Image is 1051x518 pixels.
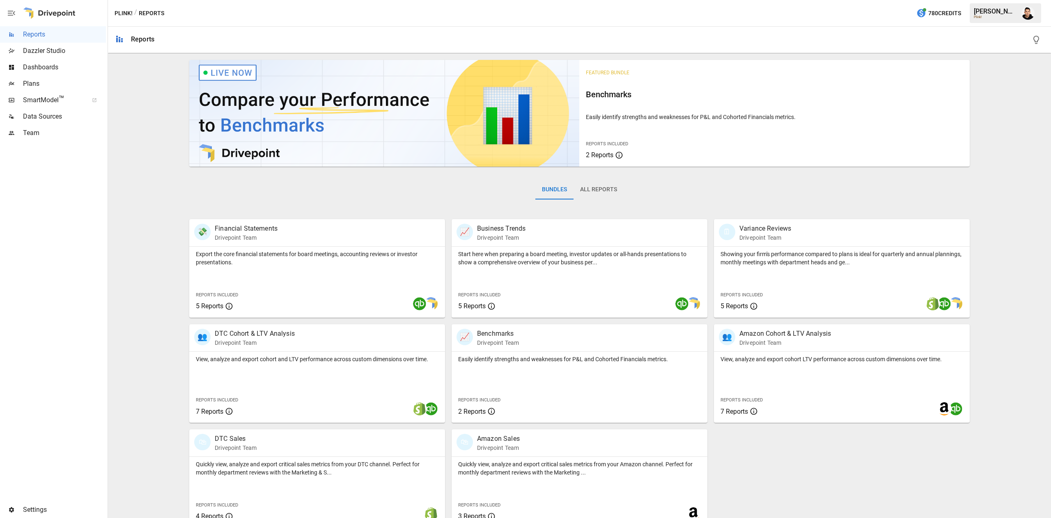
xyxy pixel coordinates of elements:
[687,297,700,310] img: smart model
[425,297,438,310] img: smart model
[215,339,295,347] p: Drivepoint Team
[457,434,473,450] div: 🛍
[215,234,278,242] p: Drivepoint Team
[196,460,438,477] p: Quickly view, analyze and export critical sales metrics from your DTC channel. Perfect for monthl...
[458,408,486,415] span: 2 Reports
[194,434,211,450] div: 🛍
[215,329,295,339] p: DTC Cohort & LTV Analysis
[719,224,735,240] div: 🗓
[586,151,613,159] span: 2 Reports
[477,224,525,234] p: Business Trends
[739,339,831,347] p: Drivepoint Team
[719,329,735,345] div: 👥
[23,46,106,56] span: Dazzler Studio
[196,250,438,266] p: Export the core financial statements for board meetings, accounting reviews or investor presentat...
[574,180,624,199] button: All Reports
[974,15,1017,19] div: Plink!
[196,397,238,403] span: Reports Included
[23,505,106,515] span: Settings
[477,329,519,339] p: Benchmarks
[131,35,154,43] div: Reports
[458,250,701,266] p: Start here when preparing a board meeting, investor updates or all-hands presentations to show a ...
[477,434,520,444] p: Amazon Sales
[215,434,257,444] p: DTC Sales
[949,297,962,310] img: smart model
[721,302,748,310] span: 5 Reports
[458,502,500,508] span: Reports Included
[458,302,486,310] span: 5 Reports
[926,297,939,310] img: shopify
[23,95,83,105] span: SmartModel
[425,402,438,415] img: quickbooks
[196,355,438,363] p: View, analyze and export cohort and LTV performance across custom dimensions over time.
[413,402,426,415] img: shopify
[196,302,223,310] span: 5 Reports
[586,70,629,76] span: Featured Bundle
[196,502,238,508] span: Reports Included
[586,88,963,101] h6: Benchmarks
[721,408,748,415] span: 7 Reports
[721,355,963,363] p: View, analyze and export cohort LTV performance across custom dimensions over time.
[23,112,106,121] span: Data Sources
[928,8,961,18] span: 780 Credits
[458,292,500,298] span: Reports Included
[535,180,574,199] button: Bundles
[586,113,963,121] p: Easily identify strengths and weaknesses for P&L and Cohorted Financials metrics.
[458,355,701,363] p: Easily identify strengths and weaknesses for P&L and Cohorted Financials metrics.
[457,224,473,240] div: 📈
[23,128,106,138] span: Team
[196,408,223,415] span: 7 Reports
[134,8,137,18] div: /
[477,234,525,242] p: Drivepoint Team
[739,329,831,339] p: Amazon Cohort & LTV Analysis
[477,339,519,347] p: Drivepoint Team
[721,397,763,403] span: Reports Included
[721,250,963,266] p: Showing your firm's performance compared to plans is ideal for quarterly and annual plannings, mo...
[458,460,701,477] p: Quickly view, analyze and export critical sales metrics from your Amazon channel. Perfect for mon...
[23,30,106,39] span: Reports
[739,234,791,242] p: Drivepoint Team
[1017,2,1040,25] button: Francisco Sanchez
[974,7,1017,15] div: [PERSON_NAME]
[59,94,64,104] span: ™
[938,402,951,415] img: amazon
[196,292,238,298] span: Reports Included
[949,402,962,415] img: quickbooks
[458,397,500,403] span: Reports Included
[215,444,257,452] p: Drivepoint Team
[189,60,579,167] img: video thumbnail
[739,224,791,234] p: Variance Reviews
[413,297,426,310] img: quickbooks
[1021,7,1035,20] img: Francisco Sanchez
[721,292,763,298] span: Reports Included
[23,79,106,89] span: Plans
[194,224,211,240] div: 💸
[115,8,133,18] button: Plink!
[23,62,106,72] span: Dashboards
[194,329,211,345] div: 👥
[477,444,520,452] p: Drivepoint Team
[675,297,688,310] img: quickbooks
[215,224,278,234] p: Financial Statements
[586,141,628,147] span: Reports Included
[913,6,964,21] button: 780Credits
[457,329,473,345] div: 📈
[938,297,951,310] img: quickbooks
